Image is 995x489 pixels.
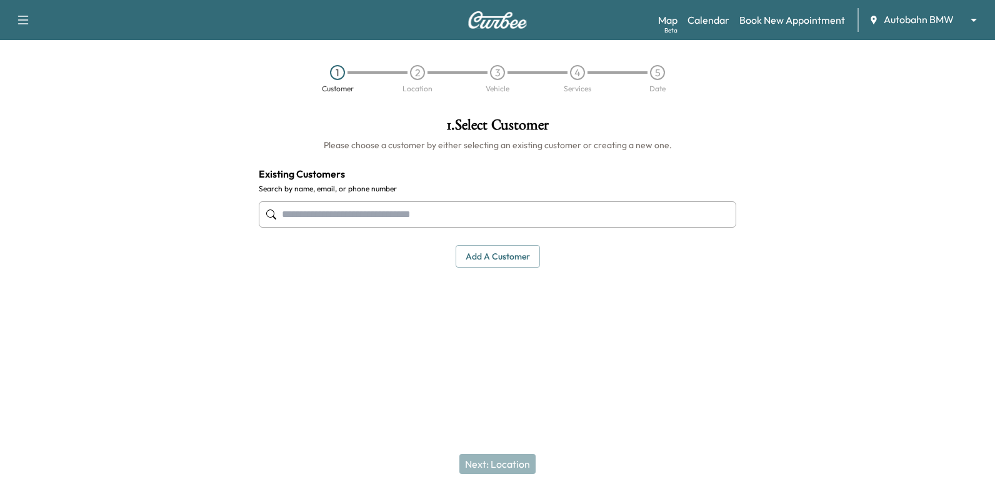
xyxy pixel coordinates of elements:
[486,85,509,93] div: Vehicle
[664,26,677,35] div: Beta
[259,166,736,181] h4: Existing Customers
[490,65,505,80] div: 3
[259,118,736,139] h1: 1 . Select Customer
[884,13,954,27] span: Autobahn BMW
[467,11,527,29] img: Curbee Logo
[259,139,736,151] h6: Please choose a customer by either selecting an existing customer or creating a new one.
[570,65,585,80] div: 4
[564,85,591,93] div: Services
[410,65,425,80] div: 2
[650,65,665,80] div: 5
[402,85,432,93] div: Location
[259,184,736,194] label: Search by name, email, or phone number
[739,13,845,28] a: Book New Appointment
[456,245,540,268] button: Add a customer
[658,13,677,28] a: MapBeta
[322,85,354,93] div: Customer
[330,65,345,80] div: 1
[687,13,729,28] a: Calendar
[649,85,666,93] div: Date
